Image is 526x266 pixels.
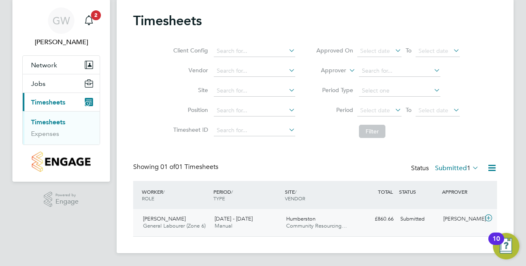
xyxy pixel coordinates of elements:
div: Submitted [397,212,440,226]
button: Network [23,56,100,74]
button: Filter [359,125,385,138]
span: Select date [360,107,390,114]
span: Jobs [31,80,45,88]
span: 1 [467,164,471,172]
img: countryside-properties-logo-retina.png [32,152,90,172]
span: / [163,188,165,195]
input: Select one [359,85,440,97]
span: Engage [55,198,79,205]
label: Site [171,86,208,94]
input: Search for... [214,85,295,97]
a: Powered byEngage [44,192,79,207]
input: Search for... [214,105,295,116]
span: TYPE [213,195,225,202]
label: Approved On [316,47,353,54]
a: 2 [81,7,97,34]
button: Jobs [23,74,100,93]
span: ROLE [142,195,154,202]
span: Select date [418,107,448,114]
span: [DATE] - [DATE] [215,215,253,222]
span: 01 Timesheets [160,163,218,171]
input: Search for... [359,65,440,77]
label: Timesheet ID [171,126,208,133]
span: Manual [215,222,232,229]
span: [PERSON_NAME] [143,215,186,222]
label: Client Config [171,47,208,54]
label: Approver [309,66,346,75]
input: Search for... [214,125,295,136]
span: 2 [91,10,101,20]
span: VENDOR [285,195,305,202]
div: STATUS [397,184,440,199]
a: Go to home page [22,152,100,172]
input: Search for... [214,45,295,57]
div: Timesheets [23,111,100,145]
span: TOTAL [378,188,393,195]
span: Select date [418,47,448,55]
a: GW[PERSON_NAME] [22,7,100,47]
div: 10 [493,239,500,249]
button: Timesheets [23,93,100,111]
span: Humberston [286,215,316,222]
div: £860.66 [354,212,397,226]
div: APPROVER [440,184,483,199]
span: To [403,45,414,56]
label: Position [171,106,208,114]
span: / [295,188,296,195]
span: General Labourer (Zone 6) [143,222,206,229]
a: Expenses [31,130,59,138]
div: WORKER [140,184,211,206]
span: Greg Wimsey [22,37,100,47]
a: Timesheets [31,118,65,126]
div: PERIOD [211,184,283,206]
div: [PERSON_NAME] [440,212,483,226]
label: Vendor [171,66,208,74]
span: Powered by [55,192,79,199]
span: Timesheets [31,98,65,106]
div: Status [411,163,481,174]
h2: Timesheets [133,12,202,29]
label: Submitted [435,164,479,172]
span: / [231,188,233,195]
span: Select date [360,47,390,55]
button: Open Resource Center, 10 new notifications [493,233,519,259]
label: Period [316,106,353,114]
span: 01 of [160,163,175,171]
span: To [403,104,414,115]
span: Network [31,61,57,69]
span: Community Resourcing… [286,222,347,229]
div: Showing [133,163,220,171]
span: GW [53,15,70,26]
div: SITE [283,184,354,206]
input: Search for... [214,65,295,77]
label: Period Type [316,86,353,94]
